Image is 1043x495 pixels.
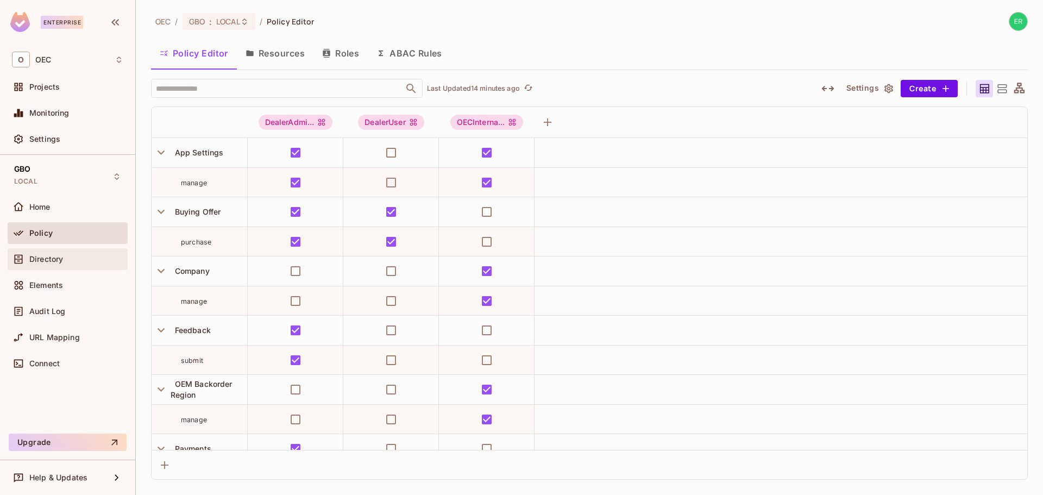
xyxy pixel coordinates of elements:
[29,333,80,342] span: URL Mapping
[14,177,37,186] span: LOCAL
[450,115,524,130] span: OECInternal
[29,307,65,316] span: Audit Log
[29,135,60,143] span: Settings
[29,255,63,264] span: Directory
[313,40,368,67] button: Roles
[171,148,224,157] span: App Settings
[216,16,240,27] span: LOCAL
[181,297,207,305] span: manage
[171,325,211,335] span: Feedback
[267,16,315,27] span: Policy Editor
[29,109,70,117] span: Monitoring
[14,165,30,173] span: GBO
[181,356,203,365] span: submit
[189,16,205,27] span: GBO
[171,207,221,216] span: Buying Offer
[259,115,333,130] span: DealerAdmin
[12,52,30,67] span: O
[155,16,171,27] span: the active workspace
[175,16,178,27] li: /
[260,16,262,27] li: /
[171,266,210,275] span: Company
[29,281,63,290] span: Elements
[524,83,533,94] span: refresh
[35,55,51,64] span: Workspace: OEC
[842,80,896,97] button: Settings
[259,115,333,130] div: DealerAdmi...
[181,238,211,246] span: purchase
[1009,12,1027,30] img: erik.fernandez@oeconnection.com
[427,84,520,93] p: Last Updated 14 minutes ago
[9,434,127,451] button: Upgrade
[181,416,207,424] span: manage
[29,203,51,211] span: Home
[522,82,535,95] button: refresh
[29,359,60,368] span: Connect
[10,12,30,32] img: SReyMgAAAABJRU5ErkJggg==
[404,81,419,96] button: Open
[181,179,207,187] span: manage
[237,40,313,67] button: Resources
[171,444,211,453] span: Payments
[29,229,53,237] span: Policy
[29,83,60,91] span: Projects
[450,115,524,130] div: OECInterna...
[41,16,83,29] div: Enterprise
[209,17,212,26] span: :
[901,80,958,97] button: Create
[368,40,451,67] button: ABAC Rules
[29,473,87,482] span: Help & Updates
[171,379,233,399] span: OEM Backorder Region
[520,82,535,95] span: Click to refresh data
[151,40,237,67] button: Policy Editor
[358,115,424,130] div: DealerUser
